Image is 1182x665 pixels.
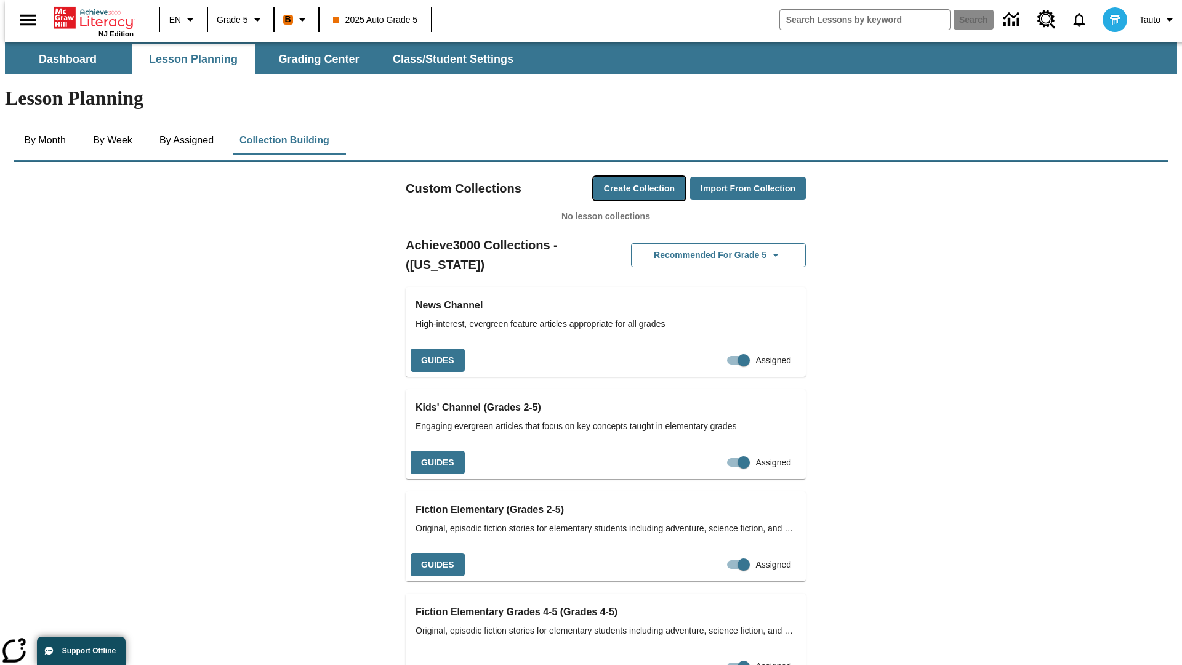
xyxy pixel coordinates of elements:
h3: Fiction Elementary (Grades 2-5) [416,501,796,518]
a: Home [54,6,134,30]
button: Lesson Planning [132,44,255,74]
button: By Month [14,126,76,155]
h3: Fiction Elementary Grades 4-5 (Grades 4-5) [416,603,796,621]
button: Guides [411,553,465,577]
span: Tauto [1140,14,1160,26]
span: Support Offline [62,647,116,655]
button: Language: EN, Select a language [164,9,203,31]
input: search field [780,10,950,30]
img: avatar image [1103,7,1127,32]
span: Grade 5 [217,14,248,26]
button: Collection Building [230,126,339,155]
button: Support Offline [37,637,126,665]
span: Assigned [755,354,791,367]
button: Grading Center [257,44,380,74]
button: Profile/Settings [1135,9,1182,31]
h2: Achieve3000 Collections - ([US_STATE]) [406,235,606,275]
button: Import from Collection [690,177,806,201]
button: Open side menu [10,2,46,38]
h2: Custom Collections [406,179,521,198]
button: Dashboard [6,44,129,74]
button: By Assigned [150,126,223,155]
span: B [285,12,291,27]
button: Boost Class color is orange. Change class color [278,9,315,31]
button: Grade: Grade 5, Select a grade [212,9,270,31]
button: By Week [82,126,143,155]
h1: Lesson Planning [5,87,1177,110]
div: SubNavbar [5,42,1177,74]
span: Assigned [755,456,791,469]
span: 2025 Auto Grade 5 [333,14,418,26]
span: Original, episodic fiction stories for elementary students including adventure, science fiction, ... [416,624,796,637]
span: Assigned [755,558,791,571]
h3: News Channel [416,297,796,314]
span: Original, episodic fiction stories for elementary students including adventure, science fiction, ... [416,522,796,535]
button: Recommended for Grade 5 [631,243,806,267]
a: Resource Center, Will open in new tab [1030,3,1063,36]
button: Guides [411,451,465,475]
span: EN [169,14,181,26]
p: No lesson collections [406,210,806,223]
h3: Kids' Channel (Grades 2-5) [416,399,796,416]
button: Select a new avatar [1095,4,1135,36]
div: Home [54,4,134,38]
a: Data Center [996,3,1030,37]
button: Create Collection [593,177,685,201]
span: Engaging evergreen articles that focus on key concepts taught in elementary grades [416,420,796,433]
a: Notifications [1063,4,1095,36]
div: SubNavbar [5,44,525,74]
span: High-interest, evergreen feature articles appropriate for all grades [416,318,796,331]
button: Guides [411,349,465,373]
button: Class/Student Settings [383,44,523,74]
span: NJ Edition [98,30,134,38]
